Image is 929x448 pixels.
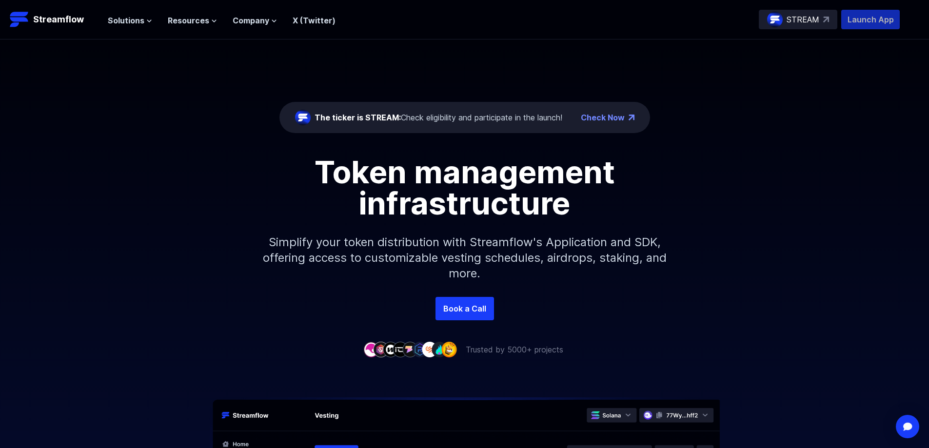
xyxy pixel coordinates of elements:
a: Streamflow [10,10,98,29]
button: Company [233,15,277,26]
img: streamflow-logo-circle.png [295,110,311,125]
img: company-5 [402,342,418,357]
a: Check Now [581,112,625,123]
p: Trusted by 5000+ projects [466,344,563,355]
img: Streamflow Logo [10,10,29,29]
img: company-8 [432,342,447,357]
span: The ticker is STREAM: [315,113,401,122]
span: Resources [168,15,209,26]
a: Book a Call [435,297,494,320]
a: X (Twitter) [293,16,336,25]
img: company-2 [373,342,389,357]
span: Company [233,15,269,26]
span: Solutions [108,15,144,26]
img: company-1 [363,342,379,357]
button: Solutions [108,15,152,26]
p: Simplify your token distribution with Streamflow's Application and SDK, offering access to custom... [255,219,674,297]
button: Launch App [841,10,900,29]
div: Check eligibility and participate in the launch! [315,112,562,123]
a: STREAM [759,10,837,29]
img: top-right-arrow.png [629,115,634,120]
img: streamflow-logo-circle.png [767,12,783,27]
img: company-3 [383,342,398,357]
img: company-6 [412,342,428,357]
img: company-7 [422,342,437,357]
h1: Token management infrastructure [245,156,684,219]
p: STREAM [787,14,819,25]
div: Open Intercom Messenger [896,415,919,438]
img: company-4 [393,342,408,357]
img: top-right-arrow.svg [823,17,829,22]
button: Resources [168,15,217,26]
p: Streamflow [33,13,84,26]
img: company-9 [441,342,457,357]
